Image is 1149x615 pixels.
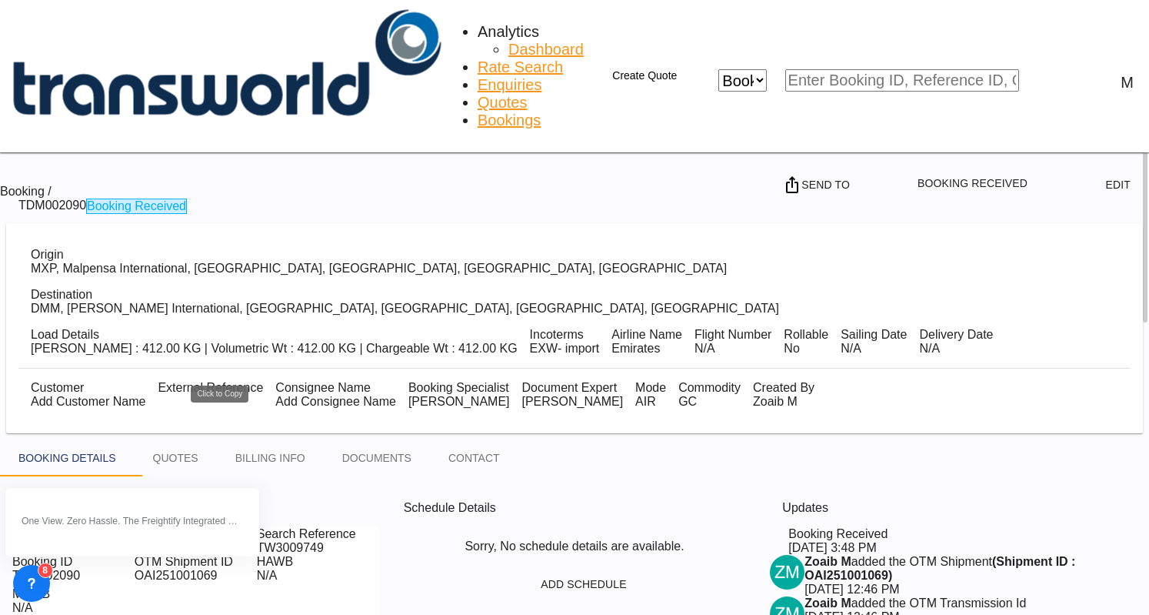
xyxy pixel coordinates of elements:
a: Quotes [478,94,527,112]
md-tab-item: DOCUMENTS [324,440,430,476]
div: GC [678,395,741,409]
div: Created By [753,381,814,395]
div: DMM, King Fahd International, Ad Dammam, Saudi Arabia, Middle East, Middle East [31,302,779,316]
span: Send To [801,171,850,199]
div: [PERSON_NAME] [408,395,510,409]
div: M [1121,74,1134,92]
img: v+XMcPmzgAAAABJRU5ErkJggg== [770,555,804,590]
div: [PERSON_NAME] : 412.00 KG | Volumetric Wt : 412.00 KG | Chargeable Wt : 412.00 KG [31,342,518,356]
div: Emirates [611,342,682,356]
a: Bookings [478,112,541,129]
div: N/A [694,342,771,356]
span: Rate Search [478,58,563,75]
span: Booking Received [788,527,888,540]
md-tab-item: QUOTES [135,440,217,476]
div: Updates [776,495,953,521]
md-tab-item: CONTACT [430,440,518,476]
span: Bookings [478,112,541,129]
div: N/A [841,342,907,356]
div: Document Expert [522,381,624,395]
div: Booking Received [86,199,187,214]
a: Rate Search [478,58,563,76]
div: [PERSON_NAME] [522,395,624,409]
span: HAWB [257,555,293,568]
div: icon-magnify [1037,72,1056,90]
md-icon: icon-checkbox-marked-circle [770,527,788,546]
div: Delivery Date [919,328,993,342]
div: Flight Number [694,328,771,342]
div: Analytics [478,23,539,41]
div: Airline Name [611,328,682,342]
div: Zoaib M [753,395,814,409]
div: No [784,342,828,356]
body: Editor, editor12 [15,15,350,32]
span: Sorry, No schedule details are available. [458,533,690,560]
strong: Zoaib M [804,555,851,568]
div: N/A [919,342,993,356]
span: Enquiries [478,76,541,93]
strong: (Shipment ID : OAI251001069) [804,555,1075,582]
div: N/A [257,569,379,583]
div: OAI251001069 [135,569,218,587]
div: TDM002090 [12,569,135,583]
div: Schedule Details [398,495,574,521]
div: N/A [12,601,33,615]
md-icon: icon-close [700,70,718,89]
button: Open demo menu [913,169,1051,197]
span: Quotes [478,94,527,111]
div: EXW [530,342,558,356]
div: Rollable [784,328,828,342]
span: icon-close [700,69,718,92]
md-icon: icon-chevron-down [767,72,785,90]
md-tooltip: Click to Copy [191,386,248,403]
div: AIR [635,395,666,409]
span: [DATE] 3:48 PM [788,541,876,554]
div: Sailing Date [841,328,907,342]
span: Booking Received [918,169,1027,197]
span: Help [1071,72,1090,92]
div: Origin [31,248,727,262]
div: MXP, Malpensa International, Milan, Italy, Southern Europe, Europe [31,262,727,276]
div: Destination [31,288,779,302]
span: MAWB [12,587,50,600]
div: TW3009749 [257,541,379,555]
span: Booking ID [12,555,72,568]
span: Analytics [478,23,539,40]
div: Add Customer Name [31,395,145,409]
button: icon-plus-circleAdd Schedule [516,564,632,604]
div: Consignee Name [275,381,396,395]
div: Incoterms [530,328,600,342]
button: icon-plus 400-fgCreate Quote [586,61,684,92]
div: Add Consignee Name [275,395,396,409]
input: Enter Booking ID, Reference ID, Order ID [785,69,1020,92]
span: Add Schedule [541,578,626,590]
a: Dashboard [508,41,584,58]
md-icon: icon-pencil [1081,175,1100,194]
div: added the OTM Shipment [804,555,1116,583]
div: TDM002090 [18,199,86,217]
span: icon-magnify [1019,69,1037,92]
md-icon: Click to Copy [228,569,246,587]
div: Commodity [678,381,741,395]
md-icon: icon-plus 400-fg [594,67,612,85]
button: Open demo menu [778,169,873,200]
div: Customer [31,381,145,395]
button: icon-pencilEdit [1069,163,1137,206]
md-icon: icon-plus-circle [522,576,541,594]
md-icon: icon-magnify [1019,72,1037,90]
div: added the OTM Transmission Id [804,597,1116,610]
div: - import [558,342,599,356]
span: Search Reference [257,527,356,540]
div: External Reference [158,381,263,395]
strong: Zoaib M [804,597,851,610]
a: Enquiries [478,76,541,94]
div: Mode [635,381,666,395]
span: [DATE] 12:46 PM [804,583,1116,597]
span: OTM Shipment ID [135,555,233,568]
div: Booking Specialist [408,381,510,395]
md-tab-item: BILLING INFO [217,440,324,476]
